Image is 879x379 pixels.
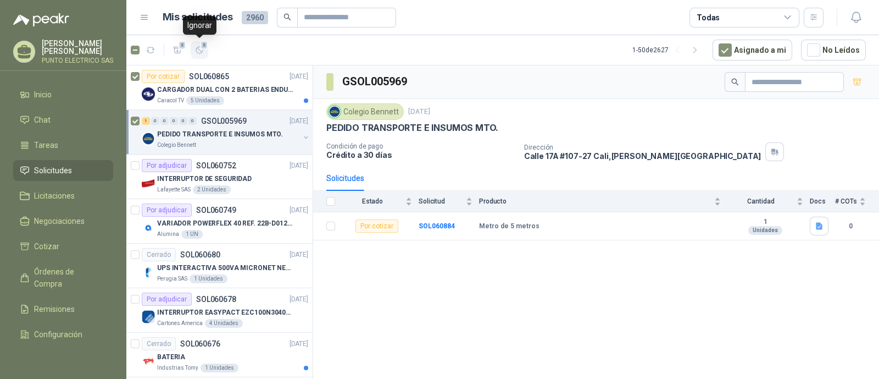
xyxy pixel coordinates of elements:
[142,117,150,125] div: 1
[326,150,515,160] p: Crédito a 30 días
[181,230,203,239] div: 1 UN
[157,230,179,239] p: Alumina
[810,191,835,212] th: Docs
[408,107,430,117] p: [DATE]
[169,41,186,59] button: 2
[34,240,59,252] span: Cotizar
[191,41,208,59] button: 2
[290,72,308,82] p: [DATE]
[201,41,208,50] span: 2
[142,70,185,83] div: Por cotizar
[196,206,236,214] p: SOL060749
[189,73,229,80] p: SOL060865
[142,221,155,234] img: Company Logo
[835,191,879,212] th: # COTs
[342,73,409,90] h3: GSOL005969
[157,96,184,105] p: Caracol TV
[13,211,113,232] a: Negociaciones
[142,293,192,306] div: Por adjudicar
[748,226,782,235] div: Unidades
[13,185,113,206] a: Licitaciones
[157,352,185,362] p: BATERIA
[126,199,313,244] a: Por adjudicarSOL060749[DATE] Company LogoVARIADOR POWERFLEX 40 REF. 22B-D012N104Alumina1 UN
[479,197,712,205] span: Producto
[326,142,515,150] p: Condición de pago
[419,222,455,230] a: SOL060884
[329,106,341,118] img: Company Logo
[157,129,283,140] p: PEDIDO TRANSPORTE E INSUMOS MTO.
[13,324,113,345] a: Configuración
[186,96,224,105] div: 5 Unidades
[34,89,52,101] span: Inicio
[126,244,313,288] a: CerradoSOL060680[DATE] Company LogoUPS INTERACTIVA 500VA MICRONET NEGRA MARCA: POWEST NICOMARPeru...
[201,364,238,372] div: 1 Unidades
[835,197,857,205] span: # COTs
[188,117,197,125] div: 0
[34,303,75,315] span: Remisiones
[13,13,69,26] img: Logo peakr
[183,16,216,35] div: Ignorar
[13,160,113,181] a: Solicitudes
[126,288,313,333] a: Por adjudicarSOL060678[DATE] Company LogoINTERRUPTOR EASYPACT EZC100N3040C 40AMP 25K SCHNEIDERCar...
[326,103,404,120] div: Colegio Bennett
[126,65,313,110] a: Por cotizarSOL060865[DATE] Company LogoCARGADOR DUAL CON 2 BATERIAS ENDURO GO PROCaracol TV5 Unid...
[163,9,233,25] h1: Mis solicitudes
[42,40,113,55] p: [PERSON_NAME] [PERSON_NAME]
[196,162,236,169] p: SOL060752
[157,185,191,194] p: Lafayette SAS
[801,40,866,61] button: No Leídos
[157,141,196,150] p: Colegio Bennett
[13,84,113,105] a: Inicio
[142,159,192,172] div: Por adjudicar
[193,185,231,194] div: 2 Unidades
[479,222,539,231] b: Metro de 5 metros
[290,294,308,305] p: [DATE]
[326,172,364,184] div: Solicitudes
[157,274,187,283] p: Perugia SAS
[13,349,113,370] a: Manuales y ayuda
[126,333,313,377] a: CerradoSOL060676[DATE] Company LogoBATERIAIndustrias Tomy1 Unidades
[355,219,398,233] div: Por cotizar
[283,13,291,21] span: search
[201,117,247,125] p: GSOL005969
[142,266,155,279] img: Company Logo
[290,116,308,127] p: [DATE]
[180,340,220,348] p: SOL060676
[727,191,810,212] th: Cantidad
[835,221,866,232] b: 0
[290,250,308,260] p: [DATE]
[157,364,198,372] p: Industrias Tomy
[419,191,479,212] th: Solicitud
[160,117,169,125] div: 0
[42,57,113,64] p: PUNTO ELECTRICO SAS
[180,251,220,259] p: SOL060680
[142,204,192,217] div: Por adjudicar
[13,236,113,257] a: Cotizar
[142,114,310,150] a: 1 0 0 0 0 0 GSOL005969[DATE] Company LogoPEDIDO TRANSPORTE E INSUMOS MTO.Colegio Bennett
[34,190,75,202] span: Licitaciones
[713,40,792,61] button: Asignado a mi
[290,205,308,216] p: [DATE]
[727,218,803,227] b: 1
[697,12,720,24] div: Todas
[13,261,113,294] a: Órdenes de Compra
[731,78,739,86] span: search
[170,117,178,125] div: 0
[524,144,761,151] p: Dirección
[179,117,187,125] div: 0
[190,274,227,283] div: 1 Unidades
[142,355,155,368] img: Company Logo
[13,109,113,130] a: Chat
[524,151,761,161] p: Calle 17A #107-27 Cali , [PERSON_NAME][GEOGRAPHIC_DATA]
[157,319,203,328] p: Cartones America
[34,328,82,340] span: Configuración
[157,85,294,95] p: CARGADOR DUAL CON 2 BATERIAS ENDURO GO PRO
[419,197,464,205] span: Solicitud
[290,339,308,349] p: [DATE]
[34,164,72,177] span: Solicitudes
[196,295,236,303] p: SOL060678
[34,139,58,151] span: Tareas
[142,310,155,323] img: Company Logo
[479,191,727,212] th: Producto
